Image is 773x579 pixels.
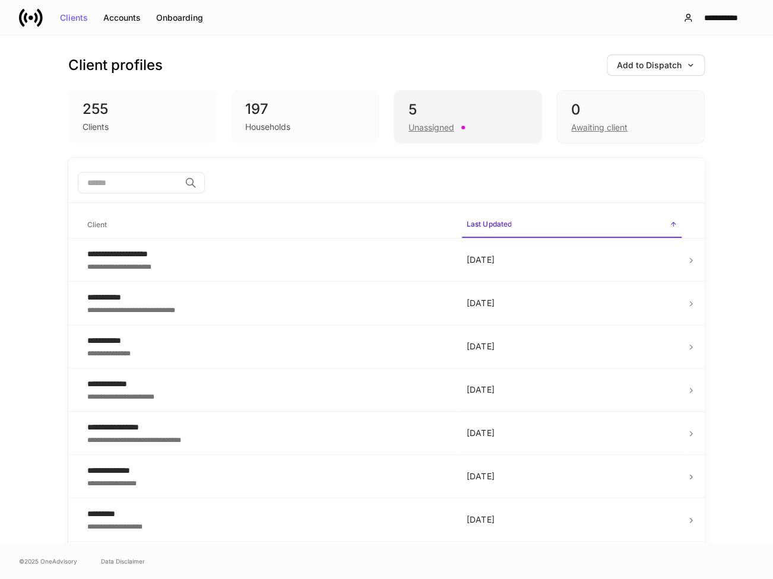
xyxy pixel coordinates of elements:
[617,61,695,69] div: Add to Dispatch
[571,100,690,119] div: 0
[68,56,163,75] h3: Client profiles
[83,213,452,237] span: Client
[148,8,211,27] button: Onboarding
[462,212,682,238] span: Last Updated
[408,100,527,119] div: 5
[394,90,542,144] div: 5Unassigned
[83,121,109,133] div: Clients
[467,514,677,526] p: [DATE]
[467,297,677,309] p: [DATE]
[156,14,203,22] div: Onboarding
[60,14,88,22] div: Clients
[19,556,77,566] span: © 2025 OneAdvisory
[467,341,677,352] p: [DATE]
[408,122,454,133] div: Unassigned
[96,8,148,27] button: Accounts
[467,218,511,230] h6: Last Updated
[571,122,628,133] div: Awaiting client
[245,121,290,133] div: Households
[101,556,145,566] a: Data Disclaimer
[103,14,141,22] div: Accounts
[52,8,96,27] button: Clients
[245,100,365,119] div: 197
[87,219,107,230] h6: Client
[467,470,677,482] p: [DATE]
[556,90,705,144] div: 0Awaiting client
[467,254,677,266] p: [DATE]
[467,384,677,396] p: [DATE]
[607,55,705,76] button: Add to Dispatch
[83,100,202,119] div: 255
[467,427,677,439] p: [DATE]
